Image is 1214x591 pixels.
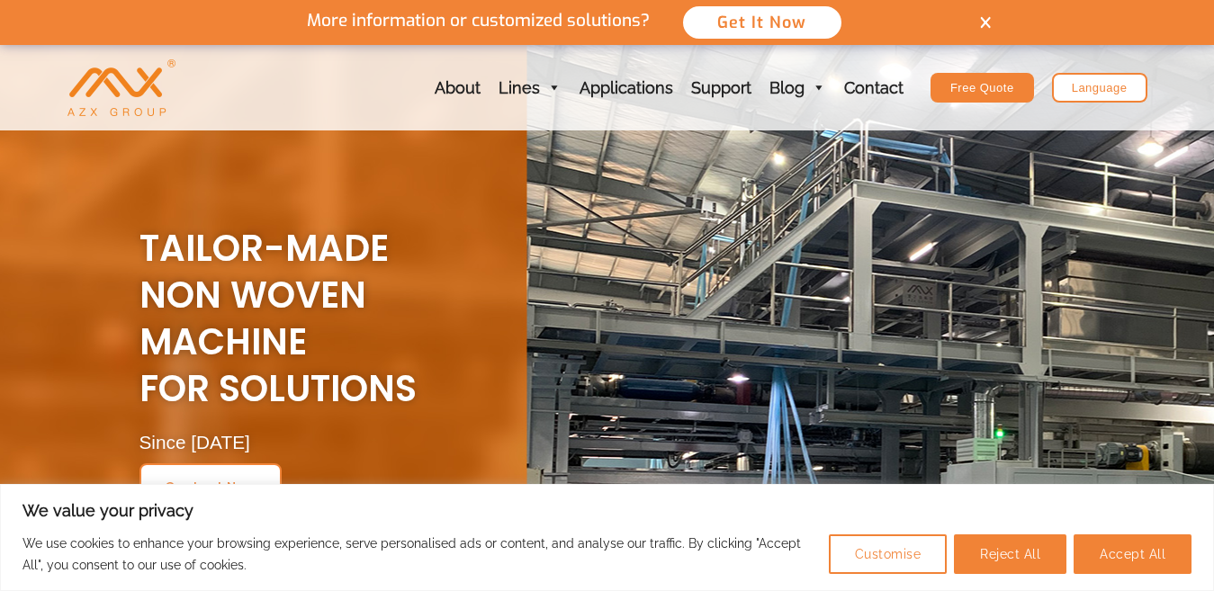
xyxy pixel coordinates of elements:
[681,4,843,40] button: Get It Now
[954,534,1066,574] button: Reject All
[760,45,835,130] a: Blog
[931,73,1034,103] a: Free Quote
[139,430,1102,454] div: Since [DATE]
[139,225,1120,412] h2: Tailor-Made NON WOVEN MACHINE For Solutions
[165,480,257,493] span: contact now
[835,45,913,130] a: Contact
[490,45,571,130] a: Lines
[571,45,682,130] a: Applications
[292,11,665,31] p: More information or customized solutions?
[1074,534,1192,574] button: Accept All
[426,45,490,130] a: About
[22,533,815,576] p: We use cookies to enhance your browsing experience, serve personalised ads or content, and analys...
[682,45,760,130] a: Support
[22,500,1192,522] p: We value your privacy
[139,463,283,510] a: contact now
[829,534,948,574] button: Customise
[67,78,175,95] a: AZX Nonwoven Machine
[1052,73,1147,103] a: Language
